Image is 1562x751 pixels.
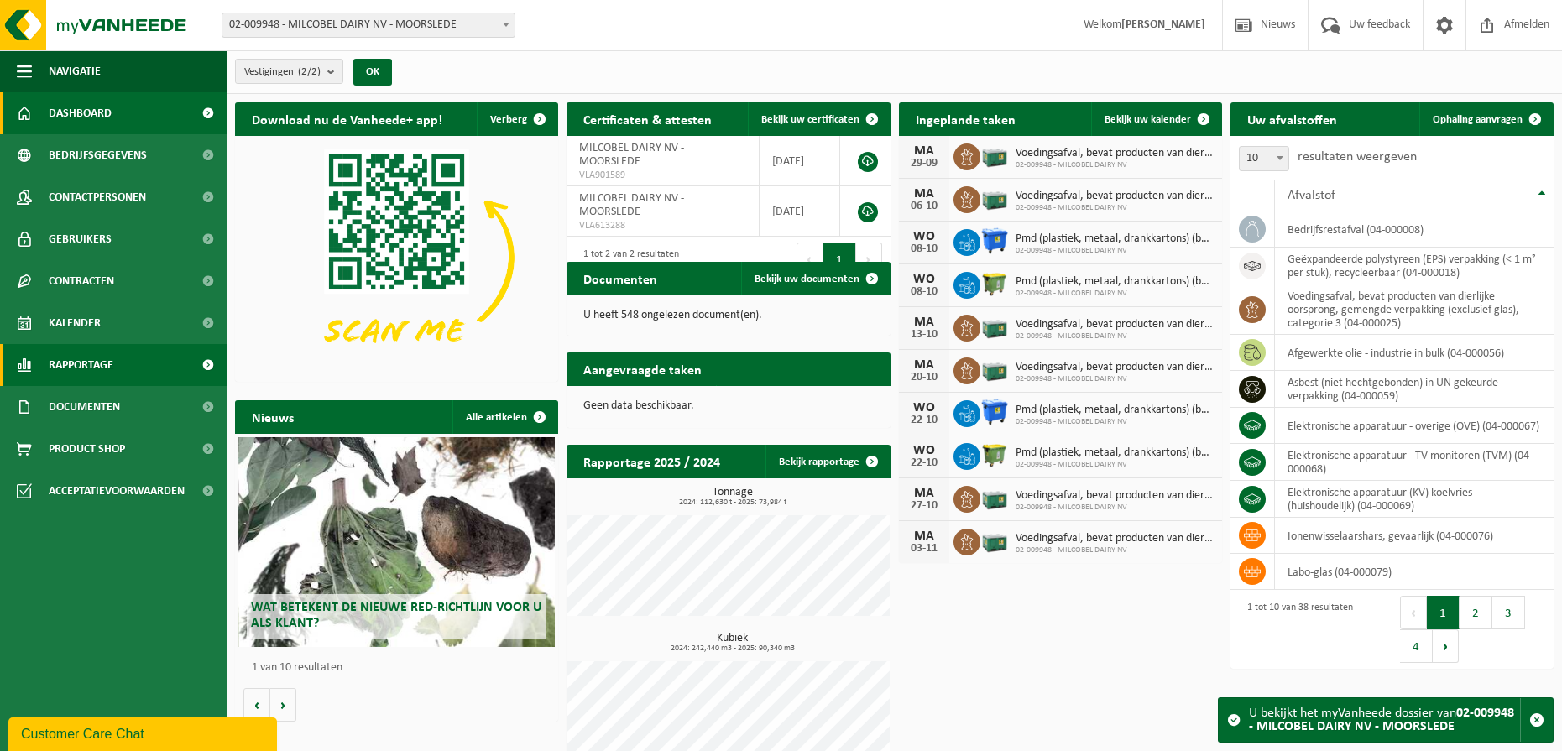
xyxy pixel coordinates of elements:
h2: Aangevraagde taken [567,352,718,385]
div: 1 tot 2 van 2 resultaten [575,241,679,278]
span: Bekijk uw kalender [1105,114,1191,125]
span: 2024: 112,630 t - 2025: 73,984 t [575,498,890,507]
span: Pmd (plastiek, metaal, drankkartons) (bedrijven) [1016,232,1214,246]
h2: Rapportage 2025 / 2024 [567,445,737,477]
span: MILCOBEL DAIRY NV - MOORSLEDE [579,192,684,218]
strong: [PERSON_NAME] [1121,18,1205,31]
button: Vorige [243,688,270,722]
td: elektronische apparatuur (KV) koelvries (huishoudelijk) (04-000069) [1275,481,1554,518]
button: 1 [1427,596,1460,629]
span: Vestigingen [244,60,321,85]
span: 02-009948 - MILCOBEL DAIRY NV [1016,503,1214,513]
td: geëxpandeerde polystyreen (EPS) verpakking (< 1 m² per stuk), recycleerbaar (04-000018) [1275,248,1554,284]
span: Product Shop [49,428,125,470]
div: 29-09 [907,158,941,169]
p: U heeft 548 ongelezen document(en). [583,310,873,321]
img: PB-LB-0680-HPE-GN-01 [980,141,1009,169]
count: (2/2) [298,66,321,77]
img: PB-LB-0680-HPE-GN-01 [980,184,1009,212]
a: Bekijk uw documenten [741,262,889,295]
td: elektronische apparatuur - TV-monitoren (TVM) (04-000068) [1275,444,1554,481]
span: Dashboard [49,92,112,134]
span: 02-009948 - MILCOBEL DAIRY NV - MOORSLEDE [222,13,515,37]
span: MILCOBEL DAIRY NV - MOORSLEDE [579,142,684,168]
td: bedrijfsrestafval (04-000008) [1275,211,1554,248]
span: 02-009948 - MILCOBEL DAIRY NV [1016,203,1214,213]
a: Ophaling aanvragen [1419,102,1552,136]
button: Next [856,243,882,276]
span: 02-009948 - MILCOBEL DAIRY NV [1016,331,1214,342]
div: 27-10 [907,500,941,512]
span: Bekijk uw documenten [755,274,859,284]
h2: Documenten [567,262,674,295]
div: WO [907,230,941,243]
div: 20-10 [907,372,941,383]
span: Gebruikers [49,218,112,260]
span: 02-009948 - MILCOBEL DAIRY NV [1016,289,1214,299]
button: 4 [1400,629,1433,663]
div: 13-10 [907,329,941,341]
h2: Uw afvalstoffen [1230,102,1354,135]
img: WB-1100-HPE-GN-50 [980,269,1009,298]
span: VLA901589 [579,169,746,182]
span: Voedingsafval, bevat producten van dierlijke oorsprong, gemengde verpakking (exc... [1016,532,1214,545]
span: Contracten [49,260,114,302]
span: Ophaling aanvragen [1433,114,1523,125]
div: MA [907,487,941,500]
div: 22-10 [907,415,941,426]
div: U bekijkt het myVanheede dossier van [1249,698,1520,742]
span: Voedingsafval, bevat producten van dierlijke oorsprong, gemengde verpakking (exc... [1016,147,1214,160]
div: 06-10 [907,201,941,212]
img: WB-1100-HPE-GN-50 [980,441,1009,469]
h3: Kubiek [575,633,890,653]
strong: 02-009948 - MILCOBEL DAIRY NV - MOORSLEDE [1249,707,1514,733]
div: MA [907,316,941,329]
span: 02-009948 - MILCOBEL DAIRY NV [1016,374,1214,384]
h2: Download nu de Vanheede+ app! [235,102,459,135]
img: WB-1100-HPE-BE-01 [980,398,1009,426]
div: 1 tot 10 van 38 resultaten [1239,594,1353,665]
span: 02-009948 - MILCOBEL DAIRY NV [1016,545,1214,555]
div: 08-10 [907,243,941,255]
td: ionenwisselaarshars, gevaarlijk (04-000076) [1275,518,1554,554]
span: 2024: 242,440 m3 - 2025: 90,340 m3 [575,644,890,653]
label: resultaten weergeven [1298,150,1417,164]
span: Acceptatievoorwaarden [49,470,185,512]
span: VLA613288 [579,219,746,232]
span: Pmd (plastiek, metaal, drankkartons) (bedrijven) [1016,404,1214,417]
button: 1 [823,243,856,276]
div: WO [907,401,941,415]
span: Verberg [490,114,527,125]
a: Wat betekent de nieuwe RED-richtlijn voor u als klant? [238,437,556,647]
iframe: chat widget [8,714,280,751]
button: 3 [1492,596,1525,629]
img: WB-1100-HPE-BE-01 [980,227,1009,255]
button: Verberg [477,102,556,136]
h3: Tonnage [575,487,890,507]
img: PB-LB-0680-HPE-GN-01 [980,483,1009,512]
div: MA [907,187,941,201]
td: asbest (niet hechtgebonden) in UN gekeurde verpakking (04-000059) [1275,371,1554,408]
button: Vestigingen(2/2) [235,59,343,84]
div: 08-10 [907,286,941,298]
h2: Ingeplande taken [899,102,1032,135]
td: voedingsafval, bevat producten van dierlijke oorsprong, gemengde verpakking (exclusief glas), cat... [1275,284,1554,335]
button: Volgende [270,688,296,722]
h2: Certificaten & attesten [567,102,729,135]
span: 02-009948 - MILCOBEL DAIRY NV [1016,417,1214,427]
div: WO [907,444,941,457]
a: Bekijk rapportage [765,445,889,478]
p: 1 van 10 resultaten [252,662,550,674]
span: Voedingsafval, bevat producten van dierlijke oorsprong, gemengde verpakking (exc... [1016,318,1214,331]
img: PB-LB-0680-HPE-GN-01 [980,526,1009,555]
span: Wat betekent de nieuwe RED-richtlijn voor u als klant? [251,601,541,630]
span: 10 [1239,146,1289,171]
span: Pmd (plastiek, metaal, drankkartons) (bedrijven) [1016,446,1214,460]
button: Previous [797,243,823,276]
td: [DATE] [760,186,840,237]
span: 02-009948 - MILCOBEL DAIRY NV [1016,246,1214,256]
span: Documenten [49,386,120,428]
button: OK [353,59,392,86]
button: 2 [1460,596,1492,629]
